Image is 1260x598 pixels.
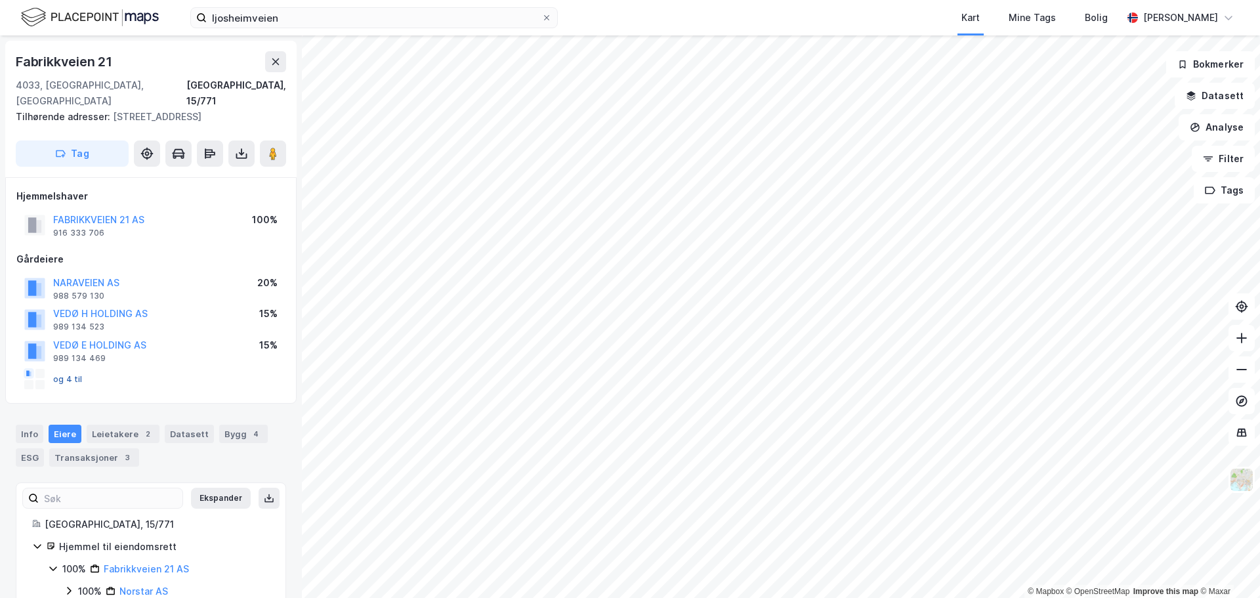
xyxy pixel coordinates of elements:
[1194,535,1260,598] iframe: Chat Widget
[1085,10,1108,26] div: Bolig
[1133,587,1198,596] a: Improve this map
[87,425,159,443] div: Leietakere
[16,448,44,467] div: ESG
[16,109,276,125] div: [STREET_ADDRESS]
[49,448,139,467] div: Transaksjoner
[165,425,214,443] div: Datasett
[1229,467,1254,492] img: Z
[49,425,81,443] div: Eiere
[1194,535,1260,598] div: Kontrollprogram for chat
[45,517,270,532] div: [GEOGRAPHIC_DATA], 15/771
[53,322,104,332] div: 989 134 523
[141,427,154,440] div: 2
[16,111,113,122] span: Tilhørende adresser:
[121,451,134,464] div: 3
[62,561,86,577] div: 100%
[16,425,43,443] div: Info
[119,586,168,597] a: Norstar AS
[1179,114,1255,140] button: Analyse
[191,488,251,509] button: Ekspander
[259,306,278,322] div: 15%
[1143,10,1218,26] div: [PERSON_NAME]
[59,539,270,555] div: Hjemmel til eiendomsrett
[1175,83,1255,109] button: Datasett
[16,140,129,167] button: Tag
[53,228,104,238] div: 916 333 706
[219,425,268,443] div: Bygg
[16,77,186,109] div: 4033, [GEOGRAPHIC_DATA], [GEOGRAPHIC_DATA]
[16,251,285,267] div: Gårdeiere
[16,51,115,72] div: Fabrikkveien 21
[53,291,104,301] div: 988 579 130
[16,188,285,204] div: Hjemmelshaver
[1194,177,1255,203] button: Tags
[1166,51,1255,77] button: Bokmerker
[21,6,159,29] img: logo.f888ab2527a4732fd821a326f86c7f29.svg
[1192,146,1255,172] button: Filter
[1009,10,1056,26] div: Mine Tags
[961,10,980,26] div: Kart
[207,8,541,28] input: Søk på adresse, matrikkel, gårdeiere, leietakere eller personer
[104,563,189,574] a: Fabrikkveien 21 AS
[39,488,182,508] input: Søk
[186,77,286,109] div: [GEOGRAPHIC_DATA], 15/771
[1066,587,1130,596] a: OpenStreetMap
[53,353,106,364] div: 989 134 469
[252,212,278,228] div: 100%
[1028,587,1064,596] a: Mapbox
[249,427,262,440] div: 4
[257,275,278,291] div: 20%
[259,337,278,353] div: 15%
